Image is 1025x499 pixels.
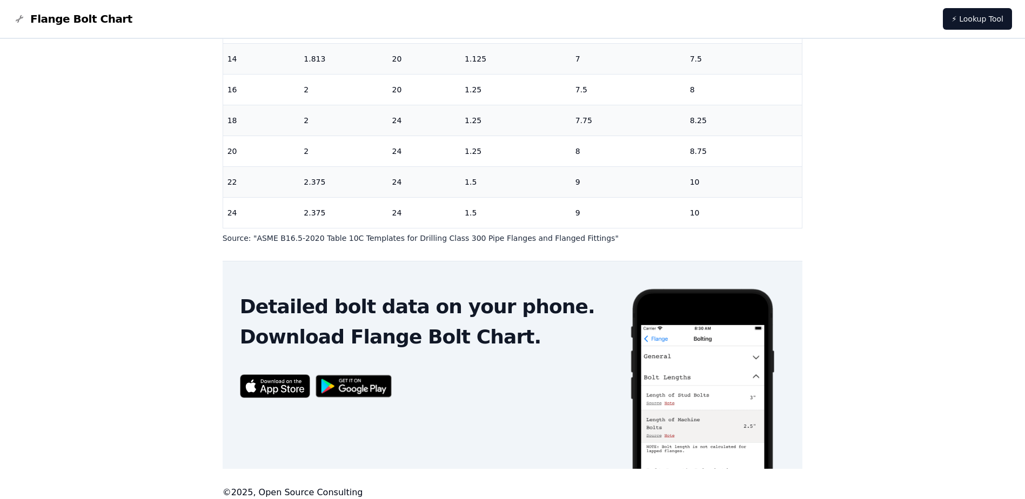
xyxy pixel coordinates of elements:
td: 10 [686,166,802,197]
td: 1.25 [460,74,571,105]
td: 24 [387,136,460,166]
td: 8 [686,74,802,105]
td: 24 [387,197,460,228]
td: 22 [223,166,300,197]
td: 2.375 [299,166,387,197]
img: Get it on Google Play [310,369,398,403]
td: 20 [223,136,300,166]
td: 7.75 [571,105,686,136]
a: ⚡ Lookup Tool [943,8,1012,30]
td: 8.75 [686,136,802,166]
td: 20 [387,74,460,105]
td: 2 [299,136,387,166]
td: 8.25 [686,105,802,136]
td: 9 [571,197,686,228]
td: 1.813 [299,43,387,74]
td: 1.25 [460,136,571,166]
td: 2.375 [299,197,387,228]
td: 7 [571,43,686,74]
td: 9 [571,166,686,197]
td: 1.5 [460,166,571,197]
td: 16 [223,74,300,105]
td: 1.5 [460,197,571,228]
p: Source: " ASME B16.5-2020 Table 10C Templates for Drilling Class 300 Pipe Flanges and Flanged Fit... [223,233,803,244]
h2: Download Flange Bolt Chart. [240,326,612,348]
td: 1.125 [460,43,571,74]
h2: Detailed bolt data on your phone. [240,296,612,318]
span: Flange Bolt Chart [30,11,132,26]
td: 2 [299,105,387,136]
td: 14 [223,43,300,74]
img: Flange Bolt Chart Logo [13,12,26,25]
td: 18 [223,105,300,136]
img: App Store badge for the Flange Bolt Chart app [240,374,310,397]
td: 1.25 [460,105,571,136]
td: 24 [387,105,460,136]
footer: © 2025 , Open Source Consulting [223,486,803,499]
td: 24 [387,166,460,197]
td: 8 [571,136,686,166]
td: 24 [223,197,300,228]
a: Flange Bolt Chart LogoFlange Bolt Chart [13,11,132,26]
td: 2 [299,74,387,105]
td: 7.5 [686,43,802,74]
td: 20 [387,43,460,74]
td: 10 [686,197,802,228]
td: 7.5 [571,74,686,105]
